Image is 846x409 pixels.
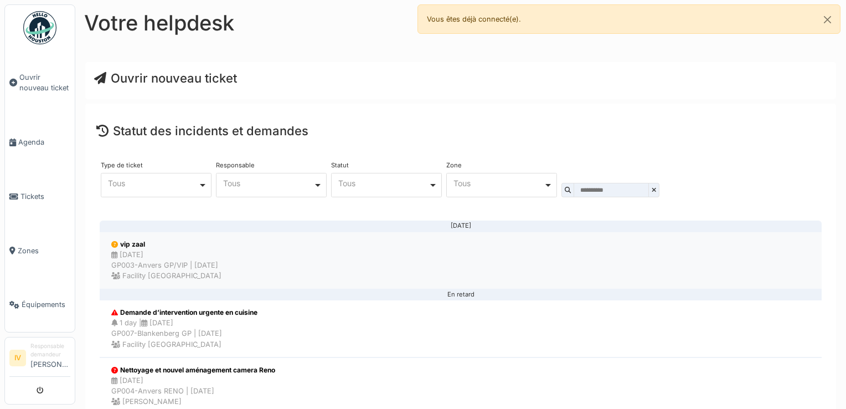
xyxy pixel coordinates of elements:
img: Badge_color-CXgf-gQk.svg [23,11,56,44]
div: Demande d’intervention urgente en cuisine [111,308,257,318]
label: Responsable [216,162,255,168]
div: Tous [108,180,198,186]
li: [PERSON_NAME] [30,342,70,374]
a: Ouvrir nouveau ticket [94,71,237,85]
label: Zone [446,162,462,168]
a: Ouvrir nouveau ticket [5,50,75,115]
li: IV [9,350,26,366]
a: Zones [5,223,75,278]
label: Statut [331,162,349,168]
label: Type de ticket [101,162,143,168]
span: Tickets [20,191,70,202]
a: Équipements [5,278,75,332]
div: Vous êtes déjà connecté(e). [417,4,840,34]
span: Équipements [22,299,70,310]
div: Nettoyage et nouvel aménagement camera Reno [111,365,275,375]
span: Agenda [18,137,70,147]
div: 1 day | [DATE] GP007-Blankenberg GP | [DATE] Facility [GEOGRAPHIC_DATA] [111,318,257,350]
a: IV Responsable demandeur[PERSON_NAME] [9,342,70,377]
div: [DATE] GP003-Anvers GP/VIP | [DATE] Facility [GEOGRAPHIC_DATA] [111,249,221,282]
div: Responsable demandeur [30,342,70,359]
button: Close [815,5,840,34]
span: Ouvrir nouveau ticket [19,72,70,93]
div: Tous [453,180,544,186]
div: [DATE] [109,226,813,227]
span: Zones [18,246,70,256]
a: Agenda [5,115,75,170]
div: vip zaal [111,239,221,249]
div: Tous [338,180,429,186]
div: Tous [223,180,313,186]
a: Demande d’intervention urgente en cuisine 1 day |[DATE]GP007-Blankenberg GP | [DATE] Facility [GE... [100,300,822,357]
div: [DATE] GP004-Anvers RENO | [DATE] [PERSON_NAME] [111,375,275,407]
a: vip zaal [DATE]GP003-Anvers GP/VIP | [DATE] Facility [GEOGRAPHIC_DATA] [100,232,822,289]
h4: Statut des incidents et demandes [96,124,825,138]
a: Tickets [5,170,75,224]
div: En retard [109,294,813,295]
